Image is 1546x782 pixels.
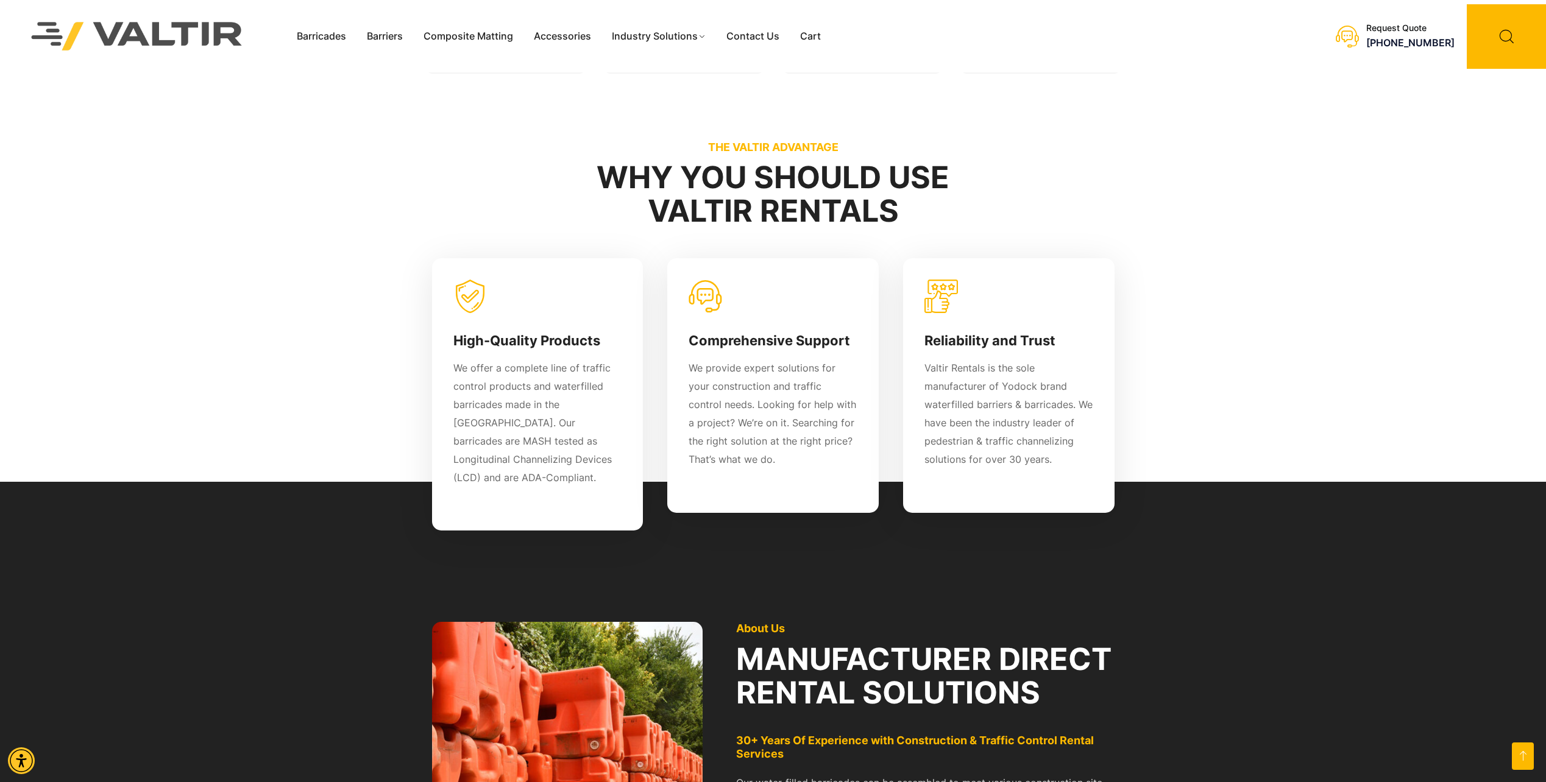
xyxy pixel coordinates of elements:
a: High-Quality Products [453,331,622,350]
a: Comprehensive Support [689,331,857,350]
p: About Us [736,622,1115,635]
a: Barriers [356,27,413,46]
h2: manufacturer direct rental solutions [736,643,1115,710]
p: THE VALTIR ADVANTAGE [426,141,1121,154]
a: Barricades [286,27,356,46]
a: Accessories [523,27,601,46]
a: Reliability and Trust [924,331,1093,350]
p: Valtir Rentals is the sole manufacturer of Yodock brand waterfilled barriers & barricades. We hav... [924,359,1093,469]
h2: Why You Should Use Valtir Rentals [426,161,1121,228]
a: [PHONE_NUMBER] [1366,37,1455,49]
div: Request Quote [1366,23,1455,33]
p: 30+ Years Of Experience with Construction & Traffic Control Rental Services [736,734,1115,760]
div: Accessibility Menu [8,747,35,774]
a: Cart [790,27,831,46]
p: We offer a complete line of traffic control products and waterfilled barricades made in the [GEOG... [453,359,622,487]
a: Go to top [1512,742,1534,770]
a: Industry Solutions [601,27,717,46]
a: Contact Us [716,27,790,46]
p: We provide expert solutions for your construction and traffic control needs. Looking for help wit... [689,359,857,469]
a: Composite Matting [413,27,523,46]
